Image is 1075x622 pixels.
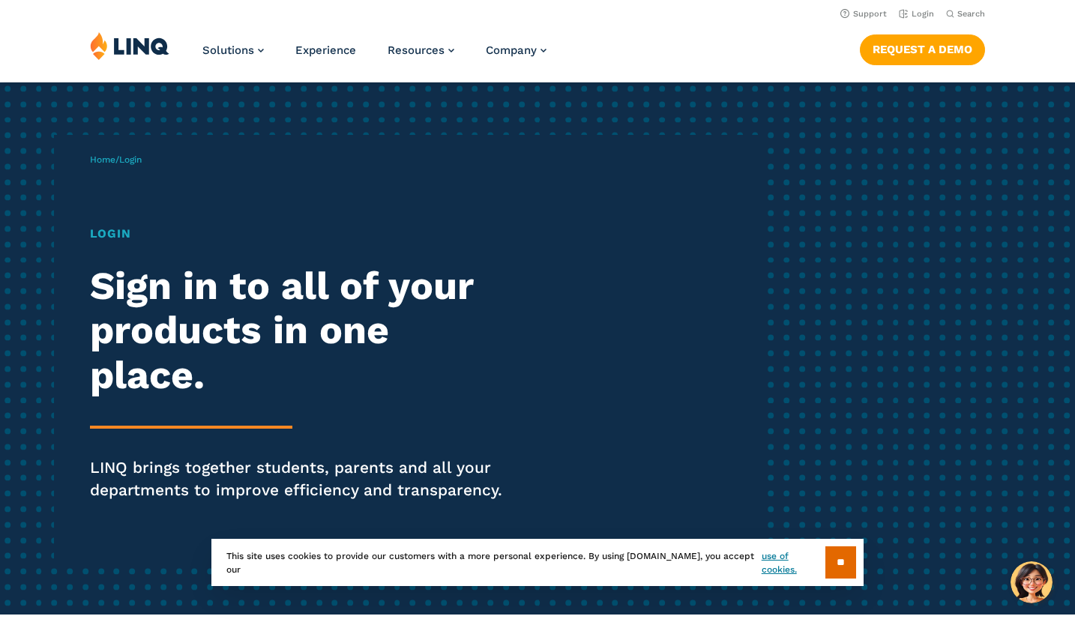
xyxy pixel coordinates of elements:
[388,43,445,57] span: Resources
[1011,561,1053,603] button: Hello, have a question? Let’s chat.
[119,154,142,165] span: Login
[860,34,985,64] a: Request a Demo
[486,43,537,57] span: Company
[90,457,504,502] p: LINQ brings together students, parents and all your departments to improve efficiency and transpa...
[202,31,546,81] nav: Primary Navigation
[90,154,115,165] a: Home
[899,9,934,19] a: Login
[295,43,356,57] a: Experience
[860,31,985,64] nav: Button Navigation
[90,154,142,165] span: /
[388,43,454,57] a: Resources
[957,9,985,19] span: Search
[90,31,169,60] img: LINQ | K‑12 Software
[202,43,264,57] a: Solutions
[486,43,546,57] a: Company
[762,549,825,576] a: use of cookies.
[946,8,985,19] button: Open Search Bar
[90,264,504,398] h2: Sign in to all of your products in one place.
[211,539,864,586] div: This site uses cookies to provide our customers with a more personal experience. By using [DOMAIN...
[202,43,254,57] span: Solutions
[90,225,504,243] h1: Login
[840,9,887,19] a: Support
